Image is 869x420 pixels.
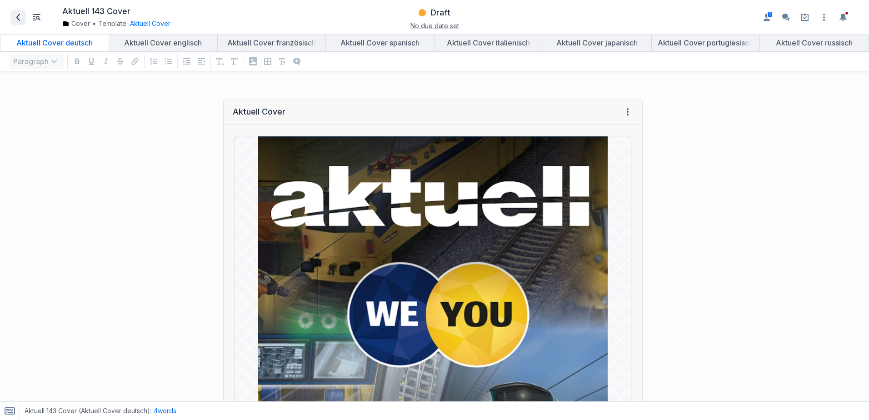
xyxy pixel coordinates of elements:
div: Aktuell Cover französisch [221,38,322,47]
span: • [92,19,96,28]
div: Aktuell Cover spanisch [330,38,430,47]
span: Aktuell 143 Cover (Aktuell Cover deutsch) : [25,406,151,415]
span: 1 [767,11,773,18]
button: Aktuell Cover [130,19,170,28]
a: Aktuell Cover spanisch [326,34,434,51]
button: Toggle the notification sidebar [836,10,850,25]
button: 4words [154,406,176,415]
a: Aktuell Cover portugiesisch [652,34,760,51]
a: Aktuell Cover russisch [760,34,869,51]
h3: Draft [430,7,450,18]
div: Paragraph [7,52,65,71]
div: Aktuell Cover italienisch [438,38,539,47]
div: DraftNo due date set [296,5,573,30]
div: Aktuell Cover russisch [764,38,865,47]
div: Aktuell Cover portugiesisch [655,38,756,47]
div: Aktuell Cover [233,106,285,117]
div: Aktuell Cover [128,19,170,28]
a: Setup guide [798,10,812,25]
a: Aktuell Cover italienisch [434,34,543,51]
div: Aktuell Cover deutsch [4,38,105,47]
a: Aktuell Cover französisch [218,34,326,51]
h1: Aktuell 143 Cover [62,6,130,17]
button: Enable the commenting sidebar [779,10,793,25]
span: Field menu [622,106,633,117]
a: Cover [62,19,90,28]
a: Back [10,10,26,25]
a: Aktuell Cover englisch [109,34,217,51]
a: Aktuell Cover deutsch [0,34,109,51]
span: No due date set [410,22,459,30]
div: Aktuell Cover japanisch [547,38,648,47]
button: No due date set [410,21,459,30]
button: Enable the assignees sidebar [759,10,774,25]
button: Draft [417,5,452,21]
a: Aktuell Cover japanisch [543,34,651,51]
button: Toggle Item List [30,10,44,25]
div: Aktuell Cover englisch [113,38,214,47]
div: Template: [62,19,287,28]
span: 4 words [154,407,176,415]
